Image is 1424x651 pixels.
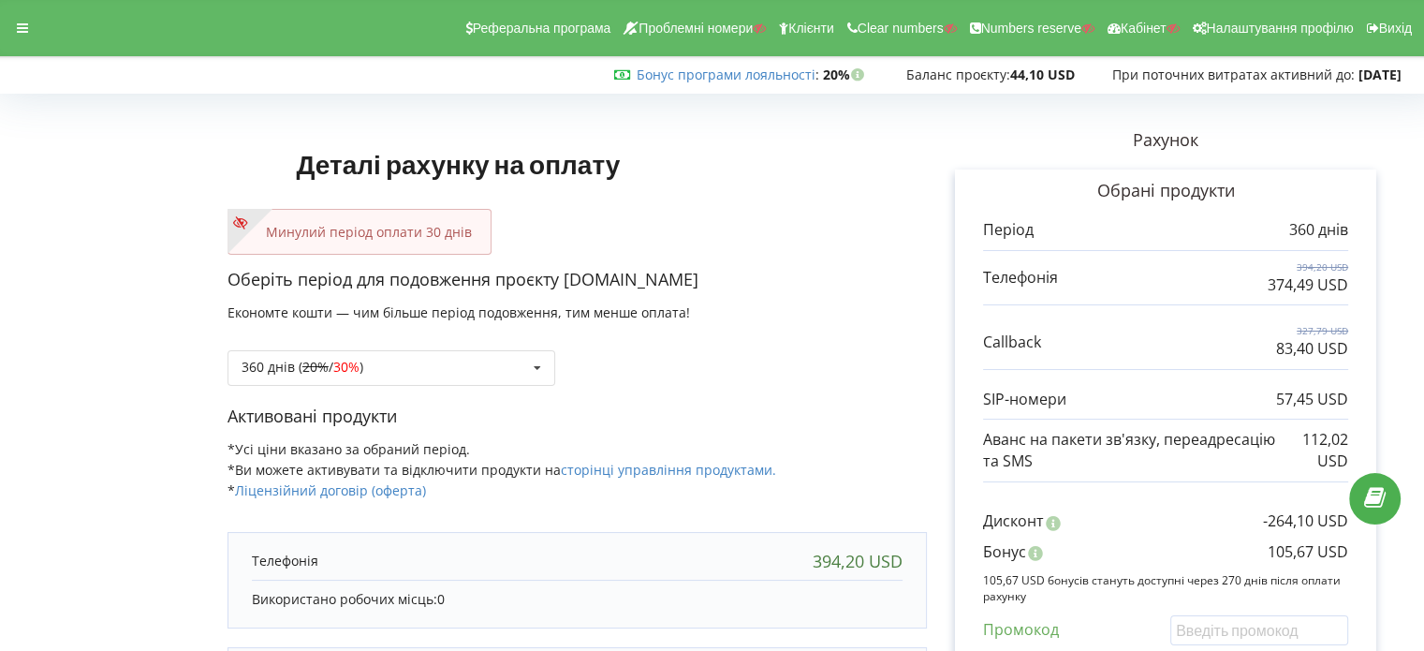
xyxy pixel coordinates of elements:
[1121,21,1167,36] span: Кабінет
[1170,615,1348,644] input: Введіть промокод
[1276,389,1348,410] p: 57,45 USD
[228,303,690,321] span: Економте кошти — чим більше період подовження, тим менше оплата!
[1358,66,1402,83] strong: [DATE]
[983,541,1026,563] p: Бонус
[1268,274,1348,296] p: 374,49 USD
[637,66,815,83] a: Бонус програми лояльності
[983,332,1041,353] p: Callback
[983,267,1058,289] p: Телефонія
[858,21,944,36] span: Clear numbers
[437,590,445,608] span: 0
[1379,21,1412,36] span: Вихід
[302,358,329,376] s: 20%
[981,21,1081,36] span: Numbers reserve
[1268,260,1348,274] p: 394,20 USD
[823,66,869,83] strong: 20%
[228,268,927,292] p: Оберіть період для подовження проєкту [DOMAIN_NAME]
[228,405,927,429] p: Активовані продукти
[252,590,903,609] p: Використано робочих місць:
[983,619,1059,641] p: Промокод
[983,219,1034,241] p: Період
[637,66,819,83] span: :
[1276,324,1348,337] p: 327,79 USD
[561,461,776,479] a: сторінці управління продуктами.
[1112,66,1355,83] span: При поточних витратах активний до:
[983,179,1348,203] p: Обрані продукти
[228,440,470,458] span: *Усі ціни вказано за обраний період.
[228,461,776,479] span: *Ви можете активувати та відключити продукти на
[1206,21,1353,36] span: Налаштування профілю
[983,389,1066,410] p: SIP-номери
[252,552,318,570] p: Телефонія
[906,66,1010,83] span: Баланс проєкту:
[242,361,363,374] div: 360 днів ( / )
[333,358,360,376] span: 30%
[983,429,1279,472] p: Аванс на пакети зв'язку, переадресацію та SMS
[247,223,472,242] p: Минулий період оплати 30 днів
[639,21,753,36] span: Проблемні номери
[983,510,1044,532] p: Дисконт
[1010,66,1075,83] strong: 44,10 USD
[813,552,903,570] div: 394,20 USD
[1263,510,1348,532] p: -264,10 USD
[473,21,611,36] span: Реферальна програма
[983,572,1348,604] p: 105,67 USD бонусів стануть доступні через 270 днів після оплати рахунку
[927,128,1404,153] p: Рахунок
[228,119,689,209] h1: Деталі рахунку на оплату
[1268,541,1348,563] p: 105,67 USD
[788,21,834,36] span: Клієнти
[1276,338,1348,360] p: 83,40 USD
[1289,219,1348,241] p: 360 днів
[1279,429,1348,472] p: 112,02 USD
[235,481,426,499] a: Ліцензійний договір (оферта)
